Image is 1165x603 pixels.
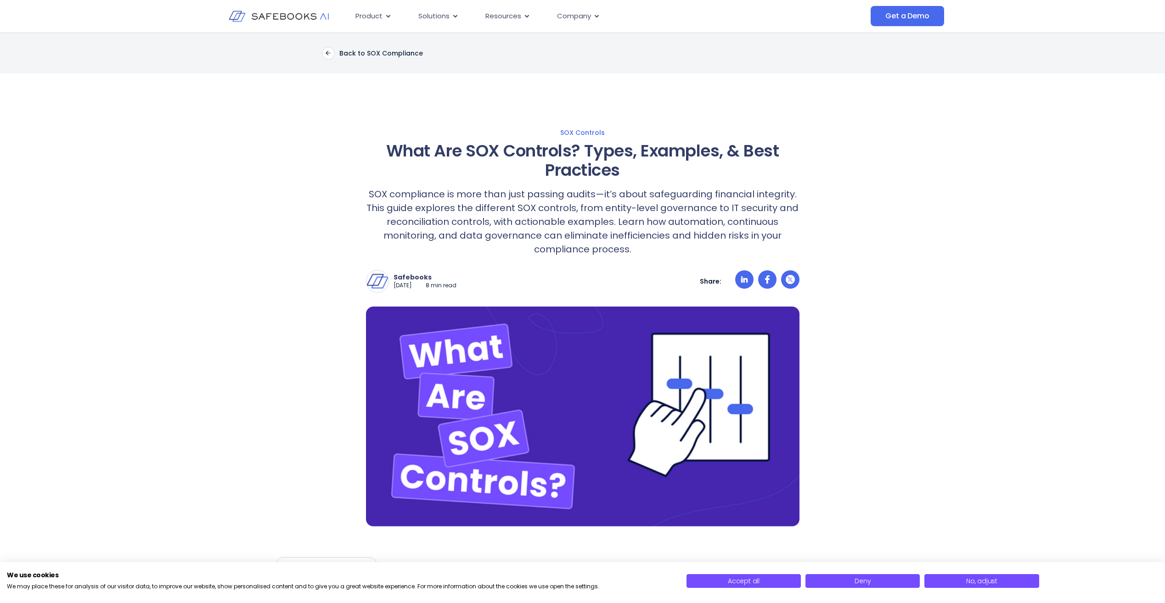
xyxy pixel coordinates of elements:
[366,187,799,256] p: SOX compliance is more than just passing audits—it’s about safeguarding financial integrity. This...
[7,583,673,591] p: We may place these for analysis of our visitor data, to improve our website, show personalised co...
[348,7,779,25] nav: Menu
[7,571,673,579] h2: We use cookies
[805,574,920,588] button: Deny all cookies
[728,576,760,586] span: Accept all
[871,6,944,26] a: Get a Demo
[355,11,383,22] span: Product
[322,47,423,60] a: Back to SOX Compliance
[485,11,521,22] span: Resources
[339,49,423,57] p: Back to SOX Compliance
[557,11,591,22] span: Company
[366,141,799,180] h1: What Are SOX Controls? Types, Examples, & Best Practices
[687,574,801,588] button: Accept all cookies
[418,11,450,22] span: Solutions
[394,282,412,290] p: [DATE]
[966,576,997,586] span: No, adjust
[394,273,456,281] p: Safebooks
[366,270,388,292] img: Safebooks
[426,282,456,290] p: 8 min read
[276,128,889,137] a: SOX Controls
[885,11,929,21] span: Get a Demo
[924,574,1039,588] button: Adjust cookie preferences
[348,7,779,25] div: Menu Toggle
[855,576,871,586] span: Deny
[366,307,799,526] img: a hand pointing at a sheet of paper that says what are sox controls?
[700,277,721,285] p: Share:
